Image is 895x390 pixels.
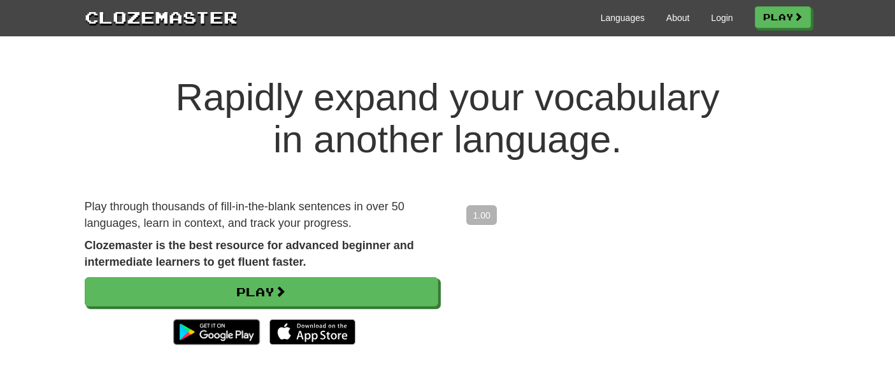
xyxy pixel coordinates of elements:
img: Get it on Google Play [167,313,266,351]
a: Login [711,11,733,24]
a: Languages [601,11,645,24]
p: Play through thousands of fill-in-the-blank sentences in over 50 languages, learn in context, and... [85,199,438,231]
img: Download_on_the_App_Store_Badge_US-UK_135x40-25178aeef6eb6b83b96f5f2d004eda3bffbb37122de64afbaef7... [269,319,355,345]
a: About [666,11,690,24]
a: Play [85,277,438,307]
a: Play [755,6,811,28]
strong: Clozemaster is the best resource for advanced beginner and intermediate learners to get fluent fa... [85,239,414,268]
a: Clozemaster [85,5,238,29]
